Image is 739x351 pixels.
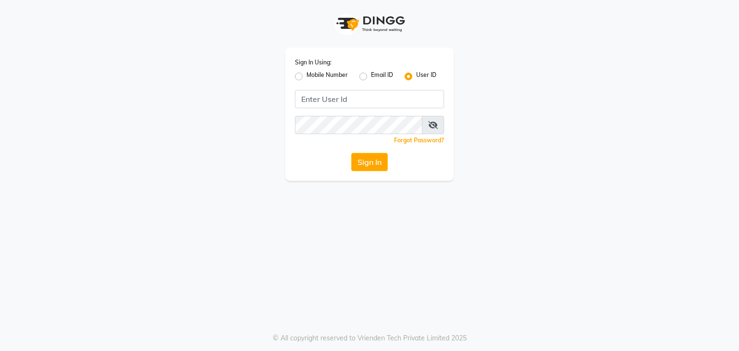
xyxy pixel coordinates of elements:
[416,71,436,82] label: User ID
[331,10,408,38] img: logo1.svg
[295,90,444,108] input: Username
[394,137,444,144] a: Forgot Password?
[295,116,422,134] input: Username
[295,58,331,67] label: Sign In Using:
[306,71,348,82] label: Mobile Number
[351,153,388,171] button: Sign In
[371,71,393,82] label: Email ID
